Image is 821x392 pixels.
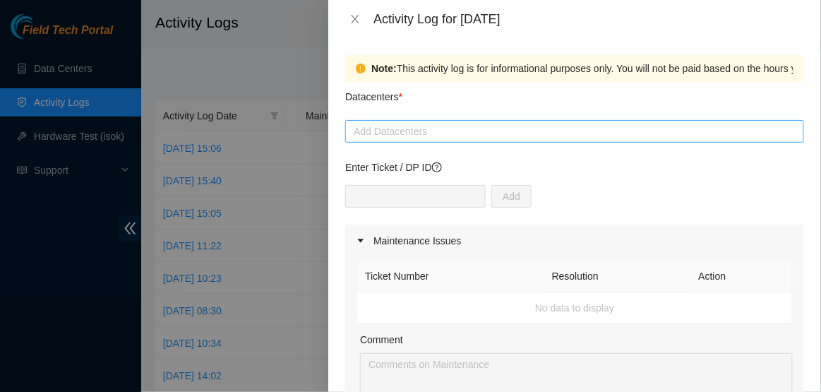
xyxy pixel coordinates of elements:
[357,261,544,292] th: Ticket Number
[371,61,397,76] strong: Note:
[360,332,403,348] label: Comment
[356,64,366,73] span: exclamation-circle
[345,13,365,26] button: Close
[357,292,793,324] td: No data to display
[345,82,402,105] p: Datacenters
[356,237,365,245] span: caret-right
[691,261,793,292] th: Action
[491,185,532,208] button: Add
[544,261,691,292] th: Resolution
[349,13,361,25] span: close
[432,162,442,172] span: question-circle
[345,225,804,257] div: Maintenance Issues
[373,11,804,27] div: Activity Log for [DATE]
[345,160,804,175] p: Enter Ticket / DP ID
